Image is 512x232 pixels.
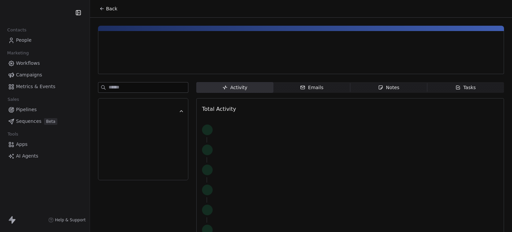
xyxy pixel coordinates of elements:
[16,106,37,113] span: Pipelines
[16,71,42,78] span: Campaigns
[5,81,84,92] a: Metrics & Events
[16,141,28,148] span: Apps
[48,217,86,223] a: Help & Support
[300,84,323,91] div: Emails
[378,84,399,91] div: Notes
[5,151,84,162] a: AI Agents
[5,69,84,80] a: Campaigns
[16,83,55,90] span: Metrics & Events
[202,106,236,112] span: Total Activity
[5,129,21,139] span: Tools
[5,139,84,150] a: Apps
[44,118,57,125] span: Beta
[5,104,84,115] a: Pipelines
[16,37,32,44] span: People
[16,153,38,160] span: AI Agents
[5,116,84,127] a: SequencesBeta
[4,48,32,58] span: Marketing
[106,5,117,12] span: Back
[5,94,22,104] span: Sales
[95,3,121,15] button: Back
[16,60,40,67] span: Workflows
[55,217,86,223] span: Help & Support
[5,35,84,46] a: People
[16,118,41,125] span: Sequences
[5,58,84,69] a: Workflows
[4,25,29,35] span: Contacts
[455,84,476,91] div: Tasks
